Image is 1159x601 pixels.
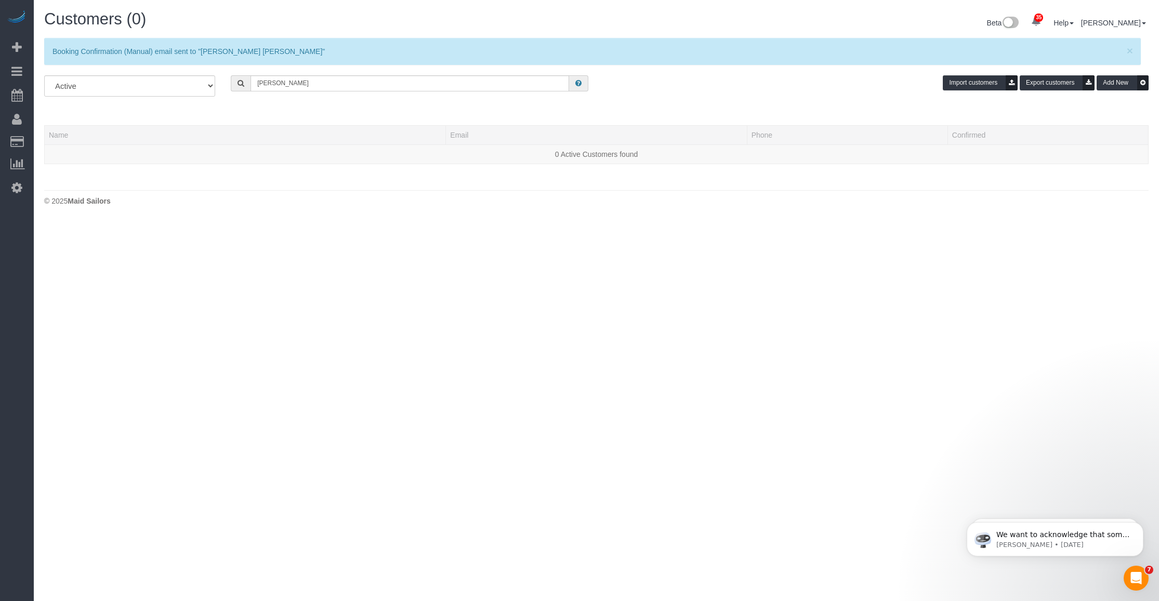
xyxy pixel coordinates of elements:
[44,10,146,28] span: Customers (0)
[1124,566,1149,591] iframe: Intercom live chat
[45,30,179,172] span: We want to acknowledge that some users may be experiencing lag or slower performance in our softw...
[987,19,1019,27] a: Beta
[1020,75,1095,90] button: Export customers
[6,10,27,25] img: Automaid Logo
[1097,75,1149,90] button: Add New
[44,196,1149,206] div: © 2025
[1081,19,1146,27] a: [PERSON_NAME]
[1053,19,1074,27] a: Help
[45,144,1149,164] td: 0 Active Customers found
[251,75,569,91] input: Search customers ...
[45,40,179,49] p: Message from Ellie, sent 1w ago
[947,125,1148,144] th: Confirmed
[446,125,747,144] th: Email
[747,125,947,144] th: Phone
[45,125,446,144] th: Name
[68,197,110,205] strong: Maid Sailors
[1034,14,1043,22] span: 35
[1145,566,1153,574] span: 7
[951,500,1159,573] iframe: Intercom notifications message
[1002,17,1019,30] img: New interface
[943,75,1018,90] button: Import customers
[1127,45,1133,57] span: ×
[52,46,1122,57] p: Booking Confirmation (Manual) email sent to "[PERSON_NAME] [PERSON_NAME]"
[1127,45,1133,56] button: Close
[1026,10,1046,33] a: 35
